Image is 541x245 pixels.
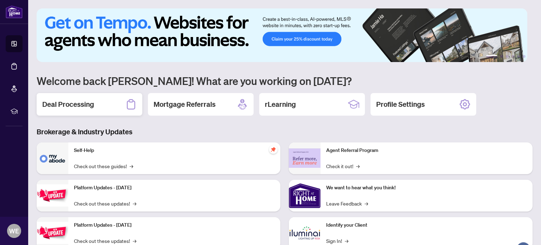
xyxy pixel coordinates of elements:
button: Open asap [513,220,534,241]
span: → [345,237,348,245]
h2: Mortgage Referrals [154,99,216,109]
img: Slide 0 [37,8,527,62]
img: Platform Updates - July 21, 2025 [37,184,68,207]
button: 5 [517,55,520,58]
span: → [365,200,368,207]
a: Check out these updates!→ [74,200,136,207]
span: pushpin [269,145,278,154]
p: We want to hear what you think! [326,184,527,192]
span: WE [9,226,19,236]
a: Check out these updates!→ [74,237,136,245]
p: Identify your Client [326,221,527,229]
a: Check it out!→ [326,162,360,170]
p: Platform Updates - [DATE] [74,221,275,229]
h2: Profile Settings [376,99,425,109]
p: Agent Referral Program [326,147,527,154]
img: We want to hear what you think! [289,180,321,212]
button: 6 [523,55,526,58]
p: Self-Help [74,147,275,154]
a: Check out these guides!→ [74,162,133,170]
button: 1 [486,55,497,58]
span: → [133,200,136,207]
span: → [356,162,360,170]
h3: Brokerage & Industry Updates [37,127,533,137]
span: → [133,237,136,245]
h2: Deal Processing [42,99,94,109]
span: → [130,162,133,170]
button: 4 [511,55,514,58]
h2: rLearning [265,99,296,109]
img: logo [6,5,23,18]
a: Sign In!→ [326,237,348,245]
h1: Welcome back [PERSON_NAME]! What are you working on [DATE]? [37,74,533,87]
p: Platform Updates - [DATE] [74,184,275,192]
img: Agent Referral Program [289,148,321,168]
a: Leave Feedback→ [326,200,368,207]
button: 3 [506,55,509,58]
img: Self-Help [37,142,68,174]
button: 2 [500,55,503,58]
img: Platform Updates - July 8, 2025 [37,222,68,244]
